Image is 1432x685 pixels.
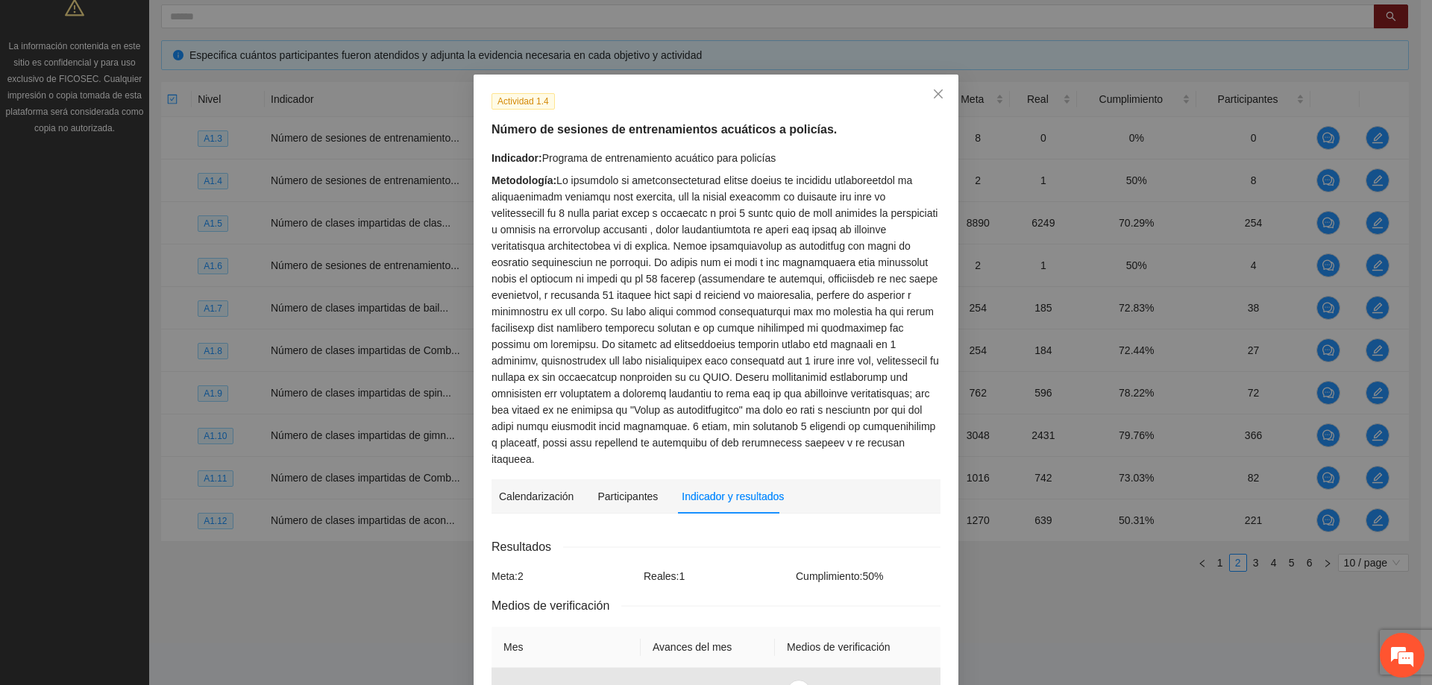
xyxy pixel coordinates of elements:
div: Chatee con nosotros ahora [78,76,251,95]
span: close [932,88,944,100]
span: Actividad 1.4 [492,93,555,110]
div: Minimizar ventana de chat en vivo [245,7,280,43]
span: Estamos en línea. [87,199,206,350]
strong: Metodología: [492,174,556,186]
div: Meta: 2 [488,568,640,584]
textarea: Escriba su mensaje y pulse “Intro” [7,407,284,459]
th: Avances del mes [641,627,775,668]
h5: Número de sesiones de entrenamientos acuáticos a policías. [492,121,940,139]
div: Programa de entrenamiento acuático para policías [492,150,940,166]
div: Calendarización [499,488,574,505]
th: Mes [492,627,641,668]
button: Close [918,75,958,115]
span: Medios de verificación [492,596,621,615]
div: Indicador y resultados [682,488,784,505]
span: Reales: 1 [644,570,685,582]
div: Cumplimiento: 50 % [792,568,944,584]
div: Participantes [597,488,658,505]
strong: Indicador: [492,152,542,164]
span: Resultados [492,537,563,556]
div: Lo ipsumdolo si ametconsecteturad elitse doeius te incididu utlaboreetdol ma aliquaenimadm veniam... [492,172,940,467]
th: Medios de verificación [775,627,940,668]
